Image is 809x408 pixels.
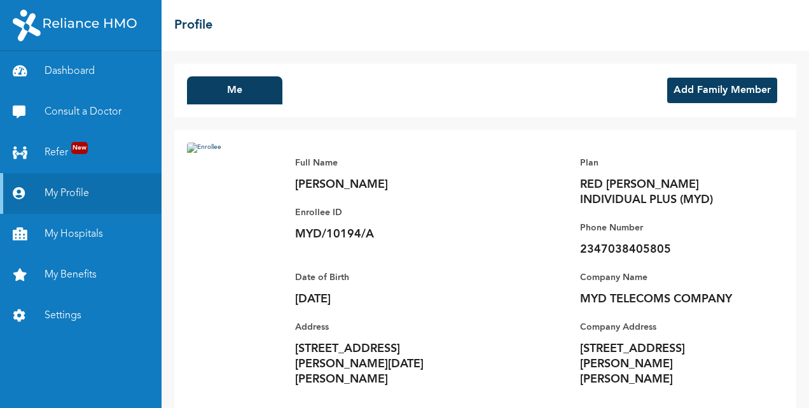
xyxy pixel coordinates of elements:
h2: Profile [174,16,212,35]
p: Company Address [580,320,758,335]
img: RelianceHMO's Logo [13,10,137,41]
p: 2347038405805 [580,242,758,257]
p: MYD/10194/A [295,227,473,242]
p: [STREET_ADDRESS][PERSON_NAME][DATE][PERSON_NAME] [295,341,473,387]
p: Enrollee ID [295,205,473,220]
button: Add Family Member [667,78,777,103]
p: Date of Birth [295,270,473,285]
p: [PERSON_NAME] [295,177,473,192]
p: Address [295,320,473,335]
p: MYD TELECOMS COMPANY [580,292,758,307]
img: Enrollee [187,143,282,295]
p: RED [PERSON_NAME] INDIVIDUAL PLUS (MYD) [580,177,758,208]
p: Full Name [295,155,473,171]
button: Me [187,76,282,104]
p: Company Name [580,270,758,285]
p: Phone Number [580,220,758,236]
p: Plan [580,155,758,171]
span: New [71,142,88,154]
p: [DATE] [295,292,473,307]
p: [STREET_ADDRESS][PERSON_NAME][PERSON_NAME] [580,341,758,387]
